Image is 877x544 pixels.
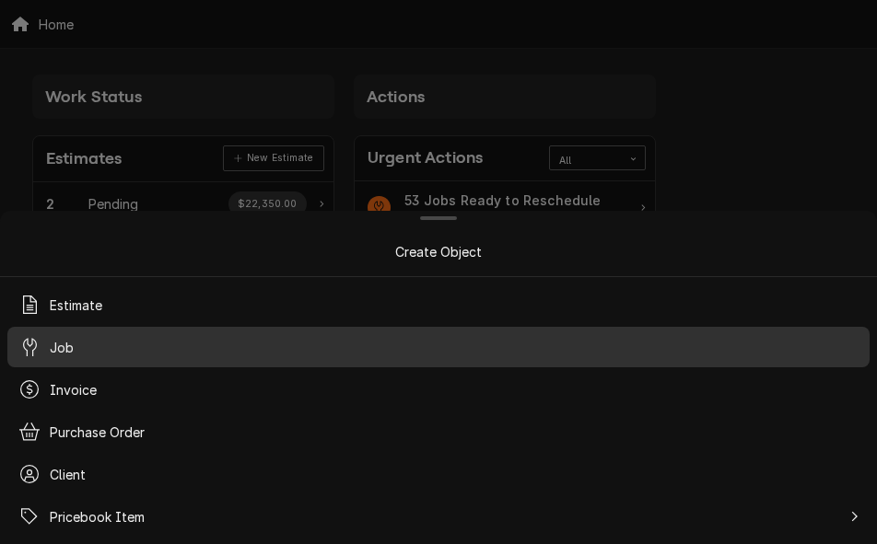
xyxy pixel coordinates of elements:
[7,327,870,367] a: Job
[7,454,870,494] a: Client
[7,411,870,452] a: Purchase Order
[395,242,482,261] div: Create Object
[50,338,74,357] span: Job
[7,496,870,537] a: Go to Pricebook Item
[7,369,870,410] a: Invoice
[50,295,102,315] span: Estimate
[50,507,145,527] span: Pricebook Item
[50,422,145,442] span: Purchase Order
[50,465,86,484] span: Client
[7,284,870,325] a: Estimate
[50,380,97,399] span: Invoice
